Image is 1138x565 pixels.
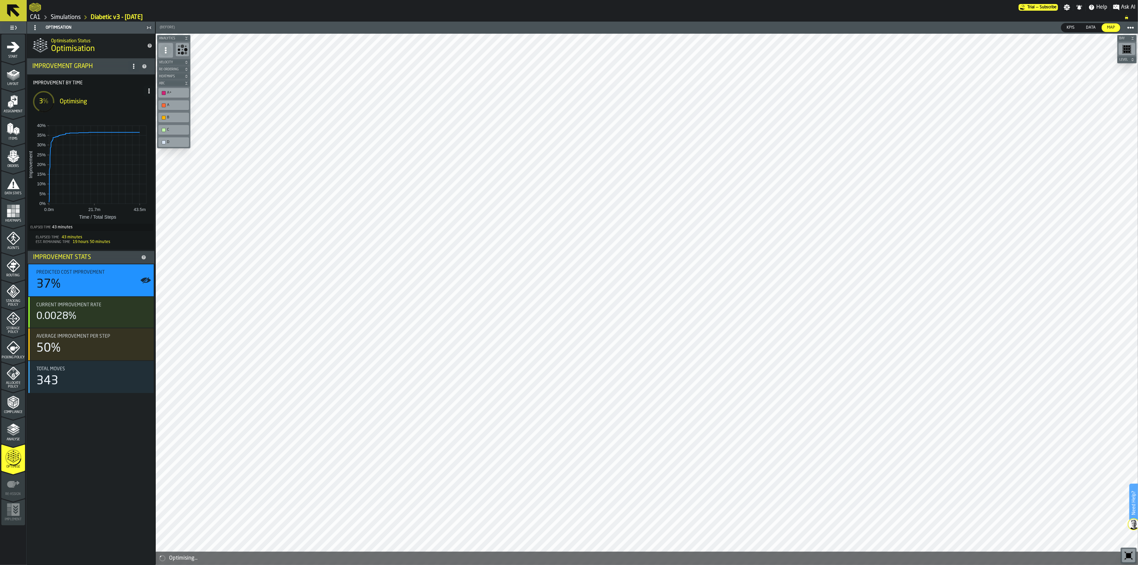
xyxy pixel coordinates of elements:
[1,280,25,307] li: menu Stacking Policy
[91,14,143,21] a: link-to-/wh/i/76e2a128-1b54-4d66-80d4-05ae4c277723/simulations/102122f4-ce60-4b6b-9d24-d58f9c9fe19f
[1040,5,1057,10] span: Subscribe
[36,270,148,275] div: Title
[30,14,41,21] a: link-to-/wh/i/76e2a128-1b54-4d66-80d4-05ae4c277723
[88,207,100,212] text: 21.7m
[29,13,1135,21] nav: Breadcrumb
[30,226,51,229] label: Elapsed Time
[157,111,190,124] div: button-toolbar-undefined
[1117,42,1137,56] div: button-toolbar-undefined
[37,153,46,158] text: 25%
[156,552,1138,565] div: alert-Optimising...
[1117,56,1137,63] button: button-
[1,116,25,143] li: menu Items
[28,297,154,328] div: stat-Current Improvement Rate
[51,37,142,44] h2: Sub Title
[36,334,148,339] div: Title
[160,102,188,109] div: A
[28,264,154,296] div: stat-Predicted Cost Improvement
[1,253,25,280] li: menu Routing
[1,144,25,170] li: menu Orders
[1,226,25,252] li: menu Agents
[1,356,25,359] span: Picking Policy
[39,201,46,206] text: 0%
[1,381,25,389] span: Allocate Policy
[167,91,187,95] div: A+
[140,264,151,296] label: button-toggle-Show on Map
[36,374,58,388] div: 343
[1102,23,1120,32] div: thumb
[1073,4,1085,11] label: button-toggle-Notifications
[1061,23,1080,32] div: thumb
[1,164,25,168] span: Orders
[36,366,148,372] div: Title
[36,302,101,308] span: Current Improvement Rate
[144,24,154,32] label: button-toggle-Close me
[1,137,25,141] span: Items
[1,198,25,225] li: menu Heatmaps
[157,124,190,136] div: button-toolbar-undefined
[1080,23,1101,32] label: button-switch-multi-Data
[51,44,95,54] span: Optimisation
[160,139,188,146] div: D
[1,55,25,59] span: Start
[36,366,65,372] span: Total Moves
[1081,23,1101,32] div: thumb
[1,308,25,334] li: menu Storage Policy
[1,62,25,88] li: menu Layout
[1036,5,1038,10] span: —
[36,302,148,308] div: Title
[1,82,25,86] span: Layout
[1,219,25,223] span: Heatmaps
[33,254,138,261] div: Improvement Stats
[1117,35,1137,42] button: button-
[29,224,153,231] div: Total time elapsed since optimization started
[51,14,81,21] a: link-to-/wh/i/76e2a128-1b54-4d66-80d4-05ae4c277723
[1,246,25,250] span: Agents
[1,89,25,116] li: menu Assignment
[157,87,190,99] div: button-toolbar-undefined
[1,23,25,32] label: button-toggle-Toggle Full Menu
[36,278,61,291] div: 37%
[1,390,25,416] li: menu Compliance
[29,1,41,13] a: logo-header
[1019,4,1058,11] a: link-to-/wh/i/76e2a128-1b54-4d66-80d4-05ae4c277723/pricing/
[158,68,183,71] span: Re-Ordering
[73,240,110,244] span: 19 hours 50 minutes
[27,34,155,58] div: title-Optimisation
[1061,23,1080,32] label: button-switch-multi-KPIs
[52,225,73,230] div: 43 minutes
[39,192,46,197] text: 5%
[157,136,190,148] div: button-toolbar-undefined
[160,114,188,121] div: B
[36,334,110,339] span: Average Improvement Per Step
[134,207,146,212] text: 43.5m
[1101,23,1121,32] label: button-switch-multi-Map
[1,518,25,521] span: Implement
[1,417,25,444] li: menu Analyse
[1,472,25,498] li: menu Re-assign
[1,362,25,389] li: menu Allocate Policy
[1096,3,1107,11] span: Help
[36,236,59,239] span: Elapsed Time
[1130,484,1137,522] label: Need Help?
[36,270,105,275] span: Predicted Cost Improvement
[1104,25,1118,31] span: Map
[44,207,54,212] text: 0.0m
[157,80,190,87] button: button-
[1027,5,1035,10] span: Trial
[167,128,187,132] div: C
[28,361,154,393] div: stat-Total Moves
[37,133,46,138] text: 35%
[37,182,46,187] text: 10%
[169,554,1135,562] div: Optimising...
[36,342,61,355] div: 50%
[157,35,190,42] button: button-
[36,310,76,322] div: 0.0028%
[158,75,183,78] span: Heatmaps
[28,75,154,86] label: Title
[158,61,183,64] span: Velocity
[167,115,187,120] div: B
[1,171,25,198] li: menu Data Stats
[157,73,190,80] button: button-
